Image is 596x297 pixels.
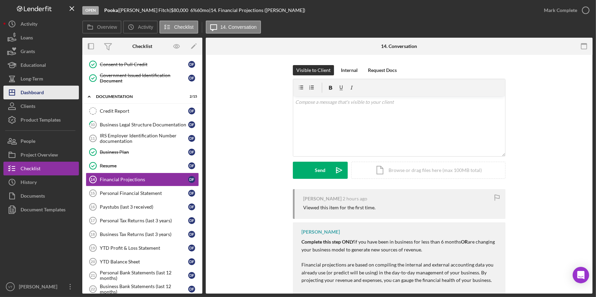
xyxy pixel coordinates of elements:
a: 21Personal Bank Statements (last 12 months)DF [86,269,199,282]
a: Educational [3,58,79,72]
div: Document Templates [21,203,65,218]
button: Dashboard [3,86,79,99]
tspan: 18 [91,232,95,236]
button: VT[PERSON_NAME] [3,280,79,294]
a: 19YTD Profit & Loss StatementDF [86,241,199,255]
button: Activity [3,17,79,31]
b: Pooka [104,7,118,13]
div: [PERSON_NAME] [301,229,340,235]
a: 20YTD Balance SheetDF [86,255,199,269]
div: Personal Financial Statement [100,190,188,196]
div: Documentation [96,95,180,99]
div: Product Templates [21,113,61,128]
tspan: 10 [91,122,95,127]
div: D F [188,176,195,183]
button: Internal [337,65,361,75]
div: Checklist [21,162,40,177]
div: D F [188,217,195,224]
tspan: 19 [91,246,95,250]
div: D F [188,108,195,114]
div: | 14. Financial Projections ([PERSON_NAME]) [209,8,305,13]
div: Business Plan [100,149,188,155]
a: People [3,134,79,148]
a: 14Financial ProjectionsDF [86,173,199,186]
div: History [21,175,37,191]
div: IRS Employer Identification Number documentation [100,133,188,144]
tspan: 17 [91,219,95,223]
div: Dashboard [21,86,44,101]
div: Educational [21,58,46,74]
a: 16Paystubs (last 3 received)DF [86,200,199,214]
button: Project Overview [3,148,79,162]
button: Clients [3,99,79,113]
div: Request Docs [368,65,397,75]
button: Grants [3,45,79,58]
div: Resume [100,163,188,169]
div: People [21,134,35,150]
strong: Complete this step ONLY [301,239,354,245]
button: Send [293,162,348,179]
div: Business Bank Statements (last 12 months) [100,284,188,295]
div: Business Tax Returns (last 3 years) [100,232,188,237]
a: Consent to Pull CreditDF [86,58,199,71]
button: 14. Conversation [206,21,261,34]
button: Long-Term [3,72,79,86]
div: D F [188,61,195,68]
label: Overview [97,24,117,30]
tspan: 11 [91,136,95,140]
a: 11IRS Employer Identification Number documentationDF [86,132,199,145]
button: Visible to Client [293,65,334,75]
a: Government Issued Identification DocumentDF [86,71,199,85]
div: D F [188,190,195,197]
a: ResumeDF [86,159,199,173]
tspan: 16 [91,205,95,209]
button: Document Templates [3,203,79,216]
label: Activity [138,24,153,30]
button: Checklist [3,162,79,175]
a: 17Personal Tax Returns (last 3 years)DF [86,214,199,227]
button: Documents [3,189,79,203]
div: Consent to Pull Credit [100,62,188,67]
label: Checklist [174,24,194,30]
button: Mark Complete [537,3,593,17]
div: Government Issued Identification Document [100,73,188,84]
div: 60 mo [197,8,209,13]
div: D F [188,75,195,82]
a: 22Business Bank Statements (last 12 months)DF [86,282,199,296]
strong: OR [461,239,468,245]
a: Business PlanDF [86,145,199,159]
button: History [3,175,79,189]
span: $80,000 [171,7,188,13]
div: D F [188,245,195,251]
div: 2 / 15 [185,95,197,99]
div: Grants [21,45,35,60]
tspan: 15 [91,191,95,195]
button: Product Templates [3,113,79,127]
div: Activity [21,17,37,33]
div: YTD Balance Sheet [100,259,188,264]
div: Personal Tax Returns (last 3 years) [100,218,188,223]
button: Overview [82,21,121,34]
div: Open [82,6,99,15]
a: Credit ReportDF [86,104,199,118]
div: Visible to Client [296,65,331,75]
div: Checklist [132,44,152,49]
div: Mark Complete [544,3,577,17]
div: D F [188,272,195,279]
div: 14. Conversation [381,44,417,49]
text: VT [8,285,12,289]
div: 6 % [190,8,197,13]
button: Request Docs [365,65,400,75]
div: Documents [21,189,45,205]
div: Internal [341,65,358,75]
div: D F [188,162,195,169]
div: D F [188,258,195,265]
button: Activity [123,21,157,34]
